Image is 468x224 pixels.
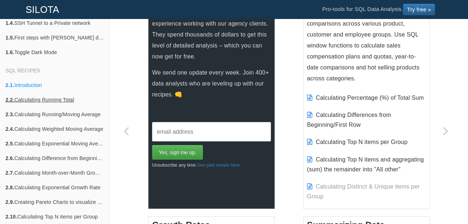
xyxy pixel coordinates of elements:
[5,49,14,55] b: 1.6.
[316,139,408,145] a: Calculating Top N items per Group
[152,122,271,141] input: email address
[197,163,241,168] a: See past emails here.
[5,35,14,41] b: 1.5.
[429,37,462,224] a: Next page: Calculating Running Total
[5,170,14,176] b: 2.7.
[152,67,271,100] p: We send one update every week. Join 400+ data analysts who are leveling up with our recipes. 👊
[307,183,420,200] span: Calculating Distinct & Unique items per Group
[5,155,14,161] b: 2.6.
[152,145,203,160] input: Yes, sign me up.
[152,7,271,62] p: We are open sourcing everything from the experience working with our agency clients. They spend t...
[316,95,424,101] a: Calculating Percentage (%) of Total Sum
[5,214,17,220] b: 2.10.
[307,7,426,84] p: Key business decisions are made based on comparisons across various product, customer and employe...
[403,4,435,15] a: Try free »
[5,126,14,132] b: 2.4.
[5,199,14,205] b: 2.9.
[307,156,424,172] a: Calculating Top N items and aggregating (sum) the remainder into "All other"
[315,0,442,19] li: Pro-tools for SQL Data Analysis.
[5,111,14,117] b: 2.3.
[5,141,14,147] b: 2.5.
[307,112,391,128] a: Calculating Differences from Beginning/First Row
[152,160,271,171] p: Unsubscribe any time.
[5,97,14,103] b: 2.2.
[5,20,14,26] b: 1.4.
[5,82,14,88] b: 2.1.
[20,0,65,19] a: SILOTA
[431,187,459,215] iframe: Drift Widget Chat Controller
[110,37,143,224] a: Previous page: Toggle Dark Mode
[5,185,14,190] b: 2.8.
